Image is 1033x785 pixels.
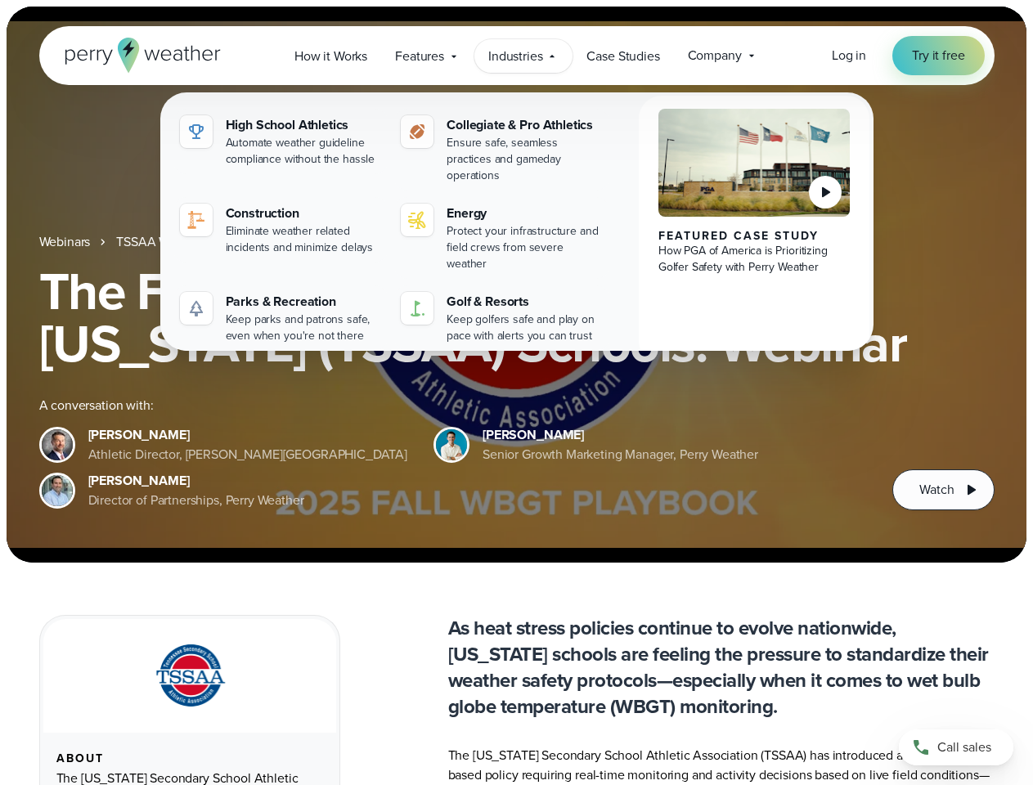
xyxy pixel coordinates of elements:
div: Automate weather guideline compliance without the hassle [226,135,382,168]
img: Brian Wyatt [42,429,73,460]
a: Try it free [892,36,984,75]
span: How it Works [294,47,367,66]
img: PGA of America, Frisco Campus [658,109,851,217]
span: Case Studies [586,47,659,66]
div: [PERSON_NAME] [88,425,408,445]
a: Case Studies [573,39,673,73]
button: Watch [892,469,994,510]
img: highschool-icon.svg [186,122,206,141]
span: Call sales [937,738,991,757]
div: Eliminate weather related incidents and minimize delays [226,223,382,256]
div: Energy [447,204,603,223]
div: Protect your infrastructure and field crews from severe weather [447,223,603,272]
span: Industries [488,47,542,66]
div: Featured Case Study [658,230,851,243]
img: proathletics-icon@2x-1.svg [407,122,427,141]
p: As heat stress policies continue to evolve nationwide, [US_STATE] schools are feeling the pressur... [448,615,995,720]
div: A conversation with: [39,396,867,415]
span: Watch [919,480,954,500]
a: Call sales [899,729,1013,765]
img: construction perry weather [186,210,206,230]
div: [PERSON_NAME] [483,425,758,445]
div: Construction [226,204,382,223]
span: Features [395,47,444,66]
nav: Breadcrumb [39,232,995,252]
img: energy-icon@2x-1.svg [407,210,427,230]
span: Try it free [912,46,964,65]
a: PGA of America, Frisco Campus Featured Case Study How PGA of America is Prioritizing Golfer Safet... [639,96,870,364]
div: Senior Growth Marketing Manager, Perry Weather [483,445,758,464]
div: Golf & Resorts [447,292,603,312]
div: Ensure safe, seamless practices and gameday operations [447,135,603,184]
div: [PERSON_NAME] [88,471,304,491]
img: TSSAA-Tennessee-Secondary-School-Athletic-Association.svg [135,639,245,713]
a: Energy Protect your infrastructure and field crews from severe weather [394,197,609,279]
span: Company [688,46,742,65]
a: construction perry weather Construction Eliminate weather related incidents and minimize delays [173,197,388,262]
img: golf-iconV2.svg [407,298,427,318]
div: About [56,752,323,765]
a: How it Works [281,39,381,73]
a: Log in [832,46,866,65]
h1: The Fall WBGT Playbook for [US_STATE] (TSSAA) Schools: Webinar [39,265,995,370]
a: Webinars [39,232,91,252]
a: TSSAA WBGT Fall Playbook [116,232,272,252]
div: Parks & Recreation [226,292,382,312]
div: Keep golfers safe and play on pace with alerts you can trust [447,312,603,344]
div: How PGA of America is Prioritizing Golfer Safety with Perry Weather [658,243,851,276]
a: Parks & Recreation Keep parks and patrons safe, even when you're not there [173,285,388,351]
div: Athletic Director, [PERSON_NAME][GEOGRAPHIC_DATA] [88,445,408,464]
a: Golf & Resorts Keep golfers safe and play on pace with alerts you can trust [394,285,609,351]
a: High School Athletics Automate weather guideline compliance without the hassle [173,109,388,174]
img: parks-icon-grey.svg [186,298,206,318]
img: Spencer Patton, Perry Weather [436,429,467,460]
div: Keep parks and patrons safe, even when you're not there [226,312,382,344]
img: Jeff Wood [42,475,73,506]
div: Director of Partnerships, Perry Weather [88,491,304,510]
div: Collegiate & Pro Athletics [447,115,603,135]
div: High School Athletics [226,115,382,135]
a: Collegiate & Pro Athletics Ensure safe, seamless practices and gameday operations [394,109,609,191]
